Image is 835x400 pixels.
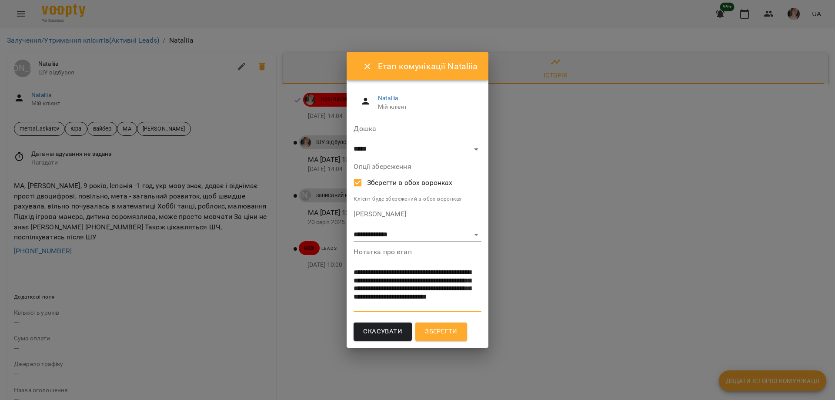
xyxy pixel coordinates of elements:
[354,211,481,218] label: [PERSON_NAME]
[378,94,398,101] a: Nataliia
[354,125,481,132] label: Дошка
[378,103,474,111] span: Мій клієнт
[354,249,481,255] label: Нотатка про етап
[425,326,457,337] span: Зберегти
[357,56,378,77] button: Close
[363,326,402,337] span: Скасувати
[378,60,478,73] h6: Етап комунікації Nataliia
[354,163,481,170] label: Опції збереження
[415,323,467,341] button: Зберегти
[367,178,453,188] span: Зберегти в обох воронках
[354,195,481,204] p: Клієнт буде збережений в обох воронках
[354,323,412,341] button: Скасувати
